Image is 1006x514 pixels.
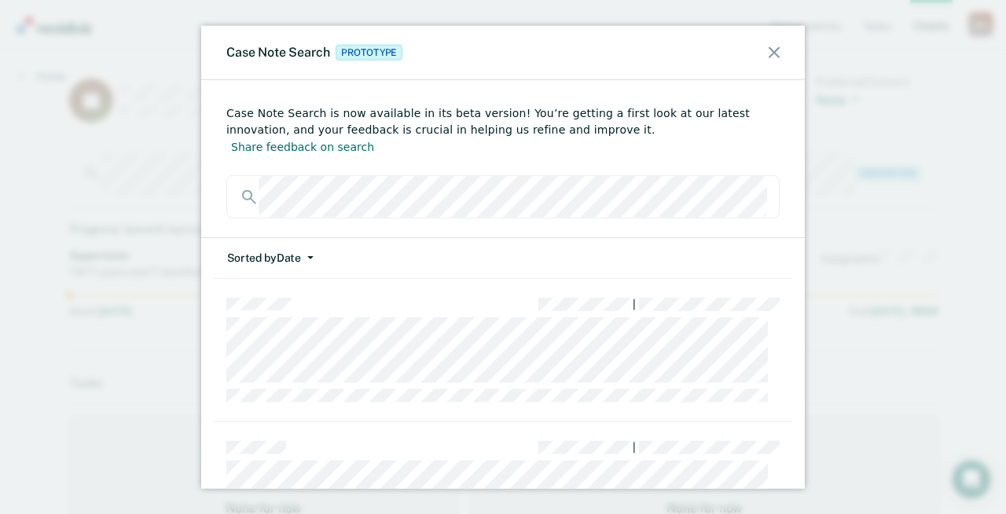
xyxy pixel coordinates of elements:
button: Share feedback on search [226,138,379,156]
span: Prototype [336,45,402,61]
button: Sorted byDate [226,238,314,278]
div: | [633,441,636,454]
div: Case Note Search [226,45,406,61]
div: | [633,298,636,311]
div: Case Note Search is now available in its beta version! You’re getting a first look at our latest ... [226,105,780,156]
